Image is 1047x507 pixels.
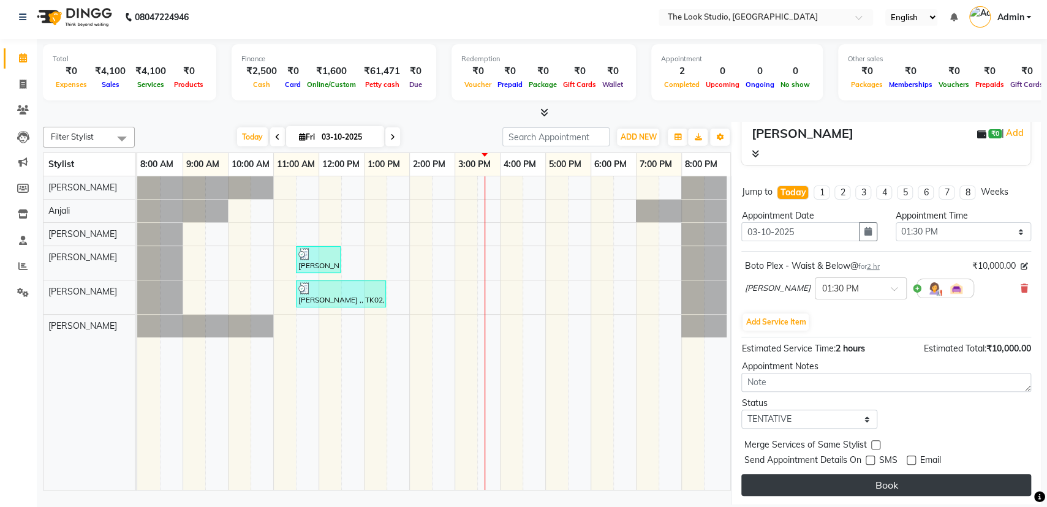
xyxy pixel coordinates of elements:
[949,281,964,296] img: Interior.png
[743,64,777,78] div: 0
[1002,126,1026,140] span: |
[405,64,426,78] div: ₹0
[406,80,425,89] span: Due
[743,80,777,89] span: Ongoing
[814,186,830,200] li: 1
[972,64,1007,78] div: ₹0
[319,156,363,173] a: 12:00 PM
[501,156,539,173] a: 4:00 PM
[48,182,117,193] span: [PERSON_NAME]
[918,186,934,200] li: 6
[969,6,991,28] img: Admin
[858,262,879,271] small: for
[48,286,117,297] span: [PERSON_NAME]
[920,454,940,469] span: Email
[48,159,74,170] span: Stylist
[972,80,1007,89] span: Prepaids
[1007,80,1046,89] span: Gift Cards
[362,80,403,89] span: Petty cash
[53,64,90,78] div: ₹0
[53,80,90,89] span: Expenses
[876,186,892,200] li: 4
[599,80,626,89] span: Wallet
[304,80,359,89] span: Online/Custom
[661,64,703,78] div: 2
[1021,263,1028,270] i: Edit price
[620,132,656,141] span: ADD NEW
[743,314,809,331] button: Add Service Item
[834,186,850,200] li: 2
[461,64,494,78] div: ₹0
[99,80,123,89] span: Sales
[53,54,206,64] div: Total
[617,129,659,146] button: ADD NEW
[494,80,526,89] span: Prepaid
[741,474,1031,496] button: Book
[744,454,861,469] span: Send Appointment Details On
[661,80,703,89] span: Completed
[741,222,859,241] input: yyyy-mm-dd
[751,124,853,143] div: [PERSON_NAME]
[661,54,813,64] div: Appointment
[171,64,206,78] div: ₹0
[410,156,448,173] a: 2:00 PM
[304,64,359,78] div: ₹1,600
[741,343,835,354] span: Estimated Service Time:
[1007,64,1046,78] div: ₹0
[560,64,599,78] div: ₹0
[855,186,871,200] li: 3
[526,80,560,89] span: Package
[744,260,879,272] div: Boto Plex - Waist & Below@
[318,128,379,146] input: 2025-10-03
[560,80,599,89] span: Gift Cards
[461,54,626,64] div: Redemption
[359,64,405,78] div: ₹61,471
[924,343,986,354] span: Estimated Total:
[494,64,526,78] div: ₹0
[282,64,304,78] div: ₹0
[972,260,1016,272] span: ₹10,000.00
[848,80,886,89] span: Packages
[134,80,167,89] span: Services
[130,64,171,78] div: ₹4,100
[297,282,385,306] div: [PERSON_NAME] ,, TK02, 11:30 AM-01:30 PM, Full Highlights - Up to Mid-Back@
[897,186,913,200] li: 5
[866,262,879,271] span: 2 hr
[599,64,626,78] div: ₹0
[835,343,864,354] span: 2 hours
[171,80,206,89] span: Products
[229,156,273,173] a: 10:00 AM
[959,186,975,200] li: 8
[546,156,584,173] a: 5:00 PM
[997,11,1024,24] span: Admin
[365,156,403,173] a: 1:00 PM
[777,64,813,78] div: 0
[848,64,886,78] div: ₹0
[879,454,897,469] span: SMS
[48,228,117,239] span: [PERSON_NAME]
[935,64,972,78] div: ₹0
[48,320,117,331] span: [PERSON_NAME]
[526,64,560,78] div: ₹0
[896,209,1031,222] div: Appointment Time
[741,186,772,198] div: Jump to
[848,54,1046,64] div: Other sales
[241,54,426,64] div: Finance
[935,80,972,89] span: Vouchers
[241,64,282,78] div: ₹2,500
[48,252,117,263] span: [PERSON_NAME]
[744,282,810,295] span: [PERSON_NAME]
[703,64,743,78] div: 0
[927,281,942,296] img: Hairdresser.png
[980,186,1008,198] div: Weeks
[455,156,494,173] a: 3:00 PM
[274,156,318,173] a: 11:00 AM
[744,438,866,454] span: Merge Services of Same Stylist
[296,132,318,141] span: Fri
[780,186,806,199] div: Today
[777,80,813,89] span: No show
[1004,126,1026,140] a: Add
[741,397,877,410] div: Status
[51,132,94,141] span: Filter Stylist
[886,64,935,78] div: ₹0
